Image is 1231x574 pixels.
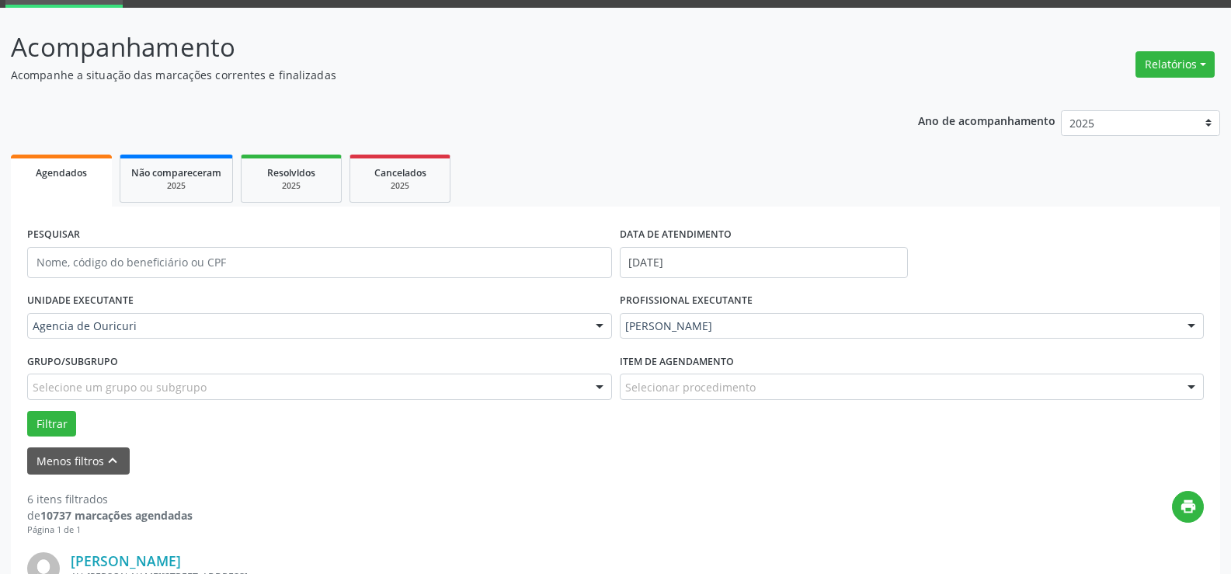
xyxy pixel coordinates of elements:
[27,447,130,475] button: Menos filtroskeyboard_arrow_up
[1172,491,1204,523] button: print
[33,379,207,395] span: Selecione um grupo ou subgrupo
[27,223,80,247] label: PESQUISAR
[267,166,315,179] span: Resolvidos
[625,379,756,395] span: Selecionar procedimento
[27,491,193,507] div: 6 itens filtrados
[33,318,580,334] span: Agencia de Ouricuri
[104,452,121,469] i: keyboard_arrow_up
[620,247,908,278] input: Selecione um intervalo
[27,524,193,537] div: Página 1 de 1
[620,223,732,247] label: DATA DE ATENDIMENTO
[11,67,857,83] p: Acompanhe a situação das marcações correntes e finalizadas
[27,289,134,313] label: UNIDADE EXECUTANTE
[131,166,221,179] span: Não compareceram
[27,411,76,437] button: Filtrar
[374,166,426,179] span: Cancelados
[252,180,330,192] div: 2025
[27,350,118,374] label: Grupo/Subgrupo
[1180,498,1197,515] i: print
[40,508,193,523] strong: 10737 marcações agendadas
[27,247,612,278] input: Nome, código do beneficiário ou CPF
[918,110,1055,130] p: Ano de acompanhamento
[620,350,734,374] label: Item de agendamento
[11,28,857,67] p: Acompanhamento
[71,552,181,569] a: [PERSON_NAME]
[27,507,193,524] div: de
[620,289,753,313] label: PROFISSIONAL EXECUTANTE
[36,166,87,179] span: Agendados
[361,180,439,192] div: 2025
[131,180,221,192] div: 2025
[1135,51,1215,78] button: Relatórios
[625,318,1173,334] span: [PERSON_NAME]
